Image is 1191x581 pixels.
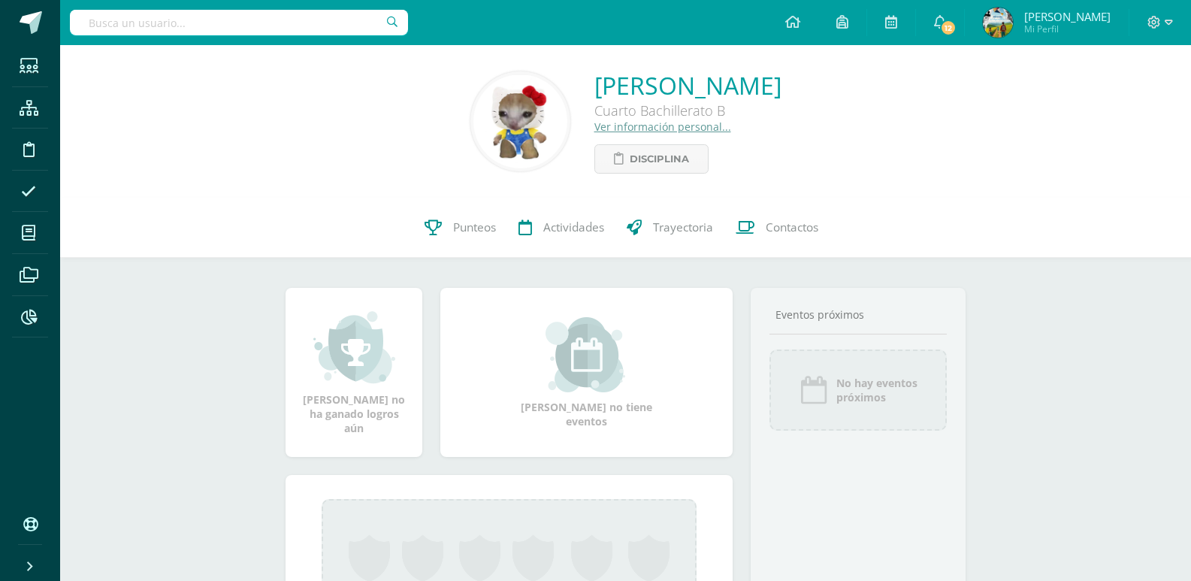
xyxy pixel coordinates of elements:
[836,376,917,404] span: No hay eventos próximos
[766,219,818,235] span: Contactos
[653,219,713,235] span: Trayectoria
[630,145,689,173] span: Disciplina
[769,307,947,322] div: Eventos próximos
[543,219,604,235] span: Actividades
[724,198,830,258] a: Contactos
[507,198,615,258] a: Actividades
[940,20,957,36] span: 12
[546,317,627,392] img: event_small.png
[594,69,781,101] a: [PERSON_NAME]
[615,198,724,258] a: Trayectoria
[1024,9,1111,24] span: [PERSON_NAME]
[313,310,395,385] img: achievement_small.png
[594,120,731,134] a: Ver información personal...
[594,101,781,120] div: Cuarto Bachillerato B
[413,198,507,258] a: Punteos
[70,10,408,35] input: Busca un usuario...
[1024,23,1111,35] span: Mi Perfil
[799,375,829,405] img: event_icon.png
[983,8,1013,38] img: 68dc05d322f312bf24d9602efa4c3a00.png
[594,144,709,174] a: Disciplina
[301,310,407,435] div: [PERSON_NAME] no ha ganado logros aún
[512,317,662,428] div: [PERSON_NAME] no tiene eventos
[453,219,496,235] span: Punteos
[473,74,567,168] img: 6d6ac69f936195422dbef2b2300a5aef.png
